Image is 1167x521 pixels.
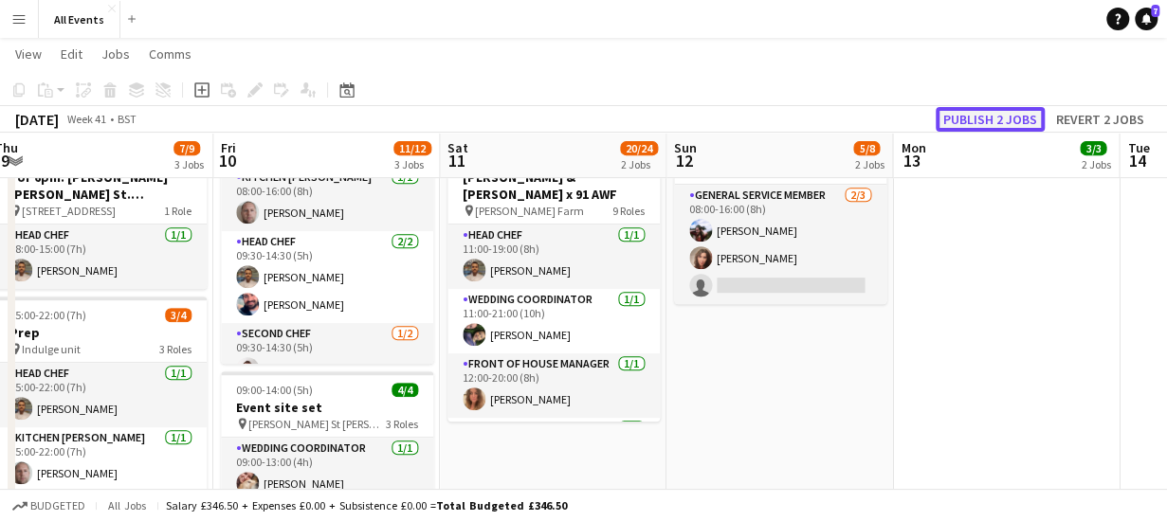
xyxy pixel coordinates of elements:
span: 14 [1124,150,1149,171]
span: Jobs [101,45,130,63]
app-card-role: Head Chef2/209:30-14:30 (5h)[PERSON_NAME][PERSON_NAME] [221,231,433,323]
a: Edit [53,42,90,66]
a: Comms [141,42,199,66]
span: 3 Roles [386,417,418,431]
app-card-role: Wedding Coordinator1/109:00-13:00 (4h)[PERSON_NAME] [221,438,433,502]
a: View [8,42,49,66]
a: Jobs [94,42,137,66]
h3: Event site set [221,399,433,416]
span: Mon [901,139,925,156]
span: Sat [447,139,468,156]
app-card-role: Second Chef1/209:30-14:30 (5h)[PERSON_NAME] [221,323,433,415]
span: All jobs [104,498,150,512]
span: 20/24 [620,141,658,155]
span: 09:00-14:00 (5h) [236,383,313,397]
h3: [PERSON_NAME] & [PERSON_NAME] x 91 AWF [447,169,660,203]
button: Revert 2 jobs [1048,107,1152,132]
app-job-card: 11:00-00:30 (13h30m) (Sun)12/15[PERSON_NAME] & [PERSON_NAME] x 91 AWF [PERSON_NAME] Farm9 RolesHe... [447,141,660,422]
a: 7 [1135,8,1158,30]
span: 7/9 [173,141,200,155]
app-card-role: Head Chef1/111:00-19:00 (8h)[PERSON_NAME] [447,225,660,289]
app-card-role: Wedding Coordinator1/111:00-21:00 (10h)[PERSON_NAME] [447,289,660,353]
button: Publish 2 jobs [936,107,1045,132]
div: BST [118,112,137,126]
span: Week 41 [63,112,110,126]
span: 3/3 [1080,141,1106,155]
div: [DATE] [15,110,59,129]
span: 7 [1151,5,1159,17]
span: View [15,45,42,63]
div: Salary £346.50 + Expenses £0.00 + Subsistence £0.00 = [166,498,567,512]
span: Fri [221,139,236,156]
app-job-card: 08:00-16:00 (8h)2/3Site clean down HSM [PERSON_NAME] St [PERSON_NAME]1 RoleGeneral service member... [674,118,886,304]
span: Tue [1127,139,1149,156]
span: [STREET_ADDRESS] [22,204,116,218]
span: 12 [671,150,697,171]
span: 15:00-22:00 (7h) [9,308,86,322]
span: [PERSON_NAME] St [PERSON_NAME] [248,417,386,431]
div: 2 Jobs [854,157,884,171]
span: Total Budgeted £346.50 [436,498,567,512]
span: Budgeted [30,499,85,512]
app-card-role: General service member2/308:00-16:00 (8h)[PERSON_NAME][PERSON_NAME] [674,185,886,304]
span: 4/4 [392,383,418,397]
span: 5/8 [853,141,880,155]
span: 11 [445,150,468,171]
span: 9 Roles [612,204,645,218]
app-card-role: Front of House Manager1/112:00-20:00 (8h)[PERSON_NAME] [447,353,660,418]
span: Sun [674,139,697,156]
span: 11/12 [393,141,431,155]
button: Budgeted [9,495,88,516]
span: [PERSON_NAME] Farm [475,204,584,218]
app-card-role: Kitchen [PERSON_NAME]1/108:00-16:00 (8h)[PERSON_NAME] [221,167,433,231]
app-card-role: Second Chef2/2 [447,418,660,510]
span: 3 Roles [159,342,191,356]
span: Indulge unit [22,342,81,356]
span: 1 Role [164,204,191,218]
span: 10 [218,150,236,171]
div: 2 Jobs [1081,157,1110,171]
div: 3 Jobs [394,157,430,171]
app-job-card: 08:00-16:00 (8h)4/5Orders, prep list, trailer moving and last minute prep3 RolesKitchen [PERSON_N... [221,83,433,364]
span: 3/4 [165,308,191,322]
span: Edit [61,45,82,63]
button: All Events [39,1,120,38]
div: 2 Jobs [621,157,657,171]
span: Comms [149,45,191,63]
div: 3 Jobs [174,157,204,171]
span: 13 [898,150,925,171]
